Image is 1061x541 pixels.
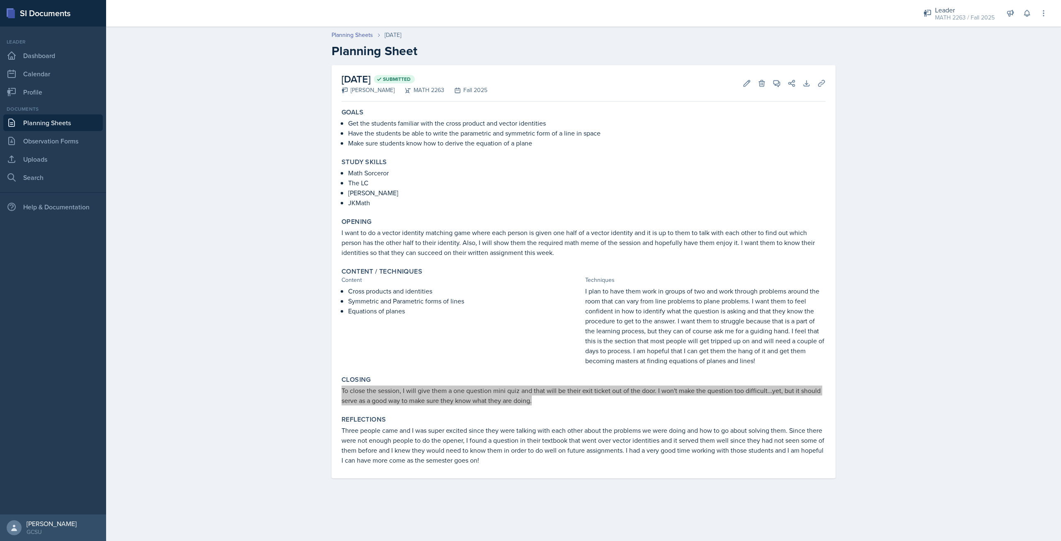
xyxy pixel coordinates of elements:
[342,108,363,116] label: Goals
[3,133,103,149] a: Observation Forms
[332,31,373,39] a: Planning Sheets
[342,72,487,87] h2: [DATE]
[348,188,826,198] p: [PERSON_NAME]
[935,13,995,22] div: MATH 2263 / Fall 2025
[348,118,826,128] p: Get the students familiar with the cross product and vector identities
[3,114,103,131] a: Planning Sheets
[3,151,103,167] a: Uploads
[342,86,395,95] div: [PERSON_NAME]
[348,128,826,138] p: Have the students be able to write the parametric and symmetric form of a line in space
[444,86,487,95] div: Fall 2025
[348,168,826,178] p: Math Sorceror
[585,286,826,366] p: I plan to have them work in groups of two and work through problems around the room that can vary...
[3,105,103,113] div: Documents
[3,47,103,64] a: Dashboard
[342,425,826,465] p: Three people came and I was super excited since they were talking with each other about the probl...
[27,519,77,528] div: [PERSON_NAME]
[342,218,372,226] label: Opening
[395,86,444,95] div: MATH 2263
[3,84,103,100] a: Profile
[3,169,103,186] a: Search
[935,5,995,15] div: Leader
[342,267,422,276] label: Content / Techniques
[348,306,582,316] p: Equations of planes
[585,276,826,284] div: Techniques
[342,376,371,384] label: Closing
[348,296,582,306] p: Symmetric and Parametric forms of lines
[3,199,103,215] div: Help & Documentation
[383,76,411,82] span: Submitted
[385,31,401,39] div: [DATE]
[342,228,826,257] p: I want to do a vector identity matching game where each person is given one half of a vector iden...
[348,138,826,148] p: Make sure students know how to derive the equation of a plane
[348,198,826,208] p: JKMath
[27,528,77,536] div: GCSU
[342,386,826,405] p: To close the session, I will give them a one question mini quiz and that will be their exit ticke...
[3,38,103,46] div: Leader
[332,44,836,58] h2: Planning Sheet
[3,66,103,82] a: Calendar
[348,178,826,188] p: The LC
[342,158,387,166] label: Study Skills
[342,415,386,424] label: Reflections
[342,276,582,284] div: Content
[348,286,582,296] p: Cross products and identities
